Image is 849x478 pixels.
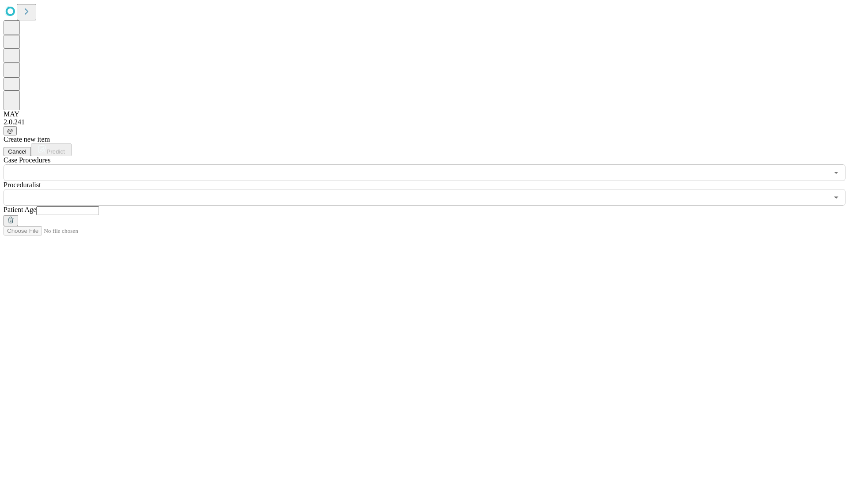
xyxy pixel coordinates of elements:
[4,156,50,164] span: Scheduled Procedure
[8,148,27,155] span: Cancel
[4,135,50,143] span: Create new item
[4,118,845,126] div: 2.0.241
[7,127,13,134] span: @
[4,206,36,213] span: Patient Age
[4,147,31,156] button: Cancel
[46,148,65,155] span: Predict
[830,166,842,179] button: Open
[4,181,41,189] span: Proceduralist
[4,126,17,135] button: @
[4,110,845,118] div: MAY
[31,143,72,156] button: Predict
[830,191,842,204] button: Open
